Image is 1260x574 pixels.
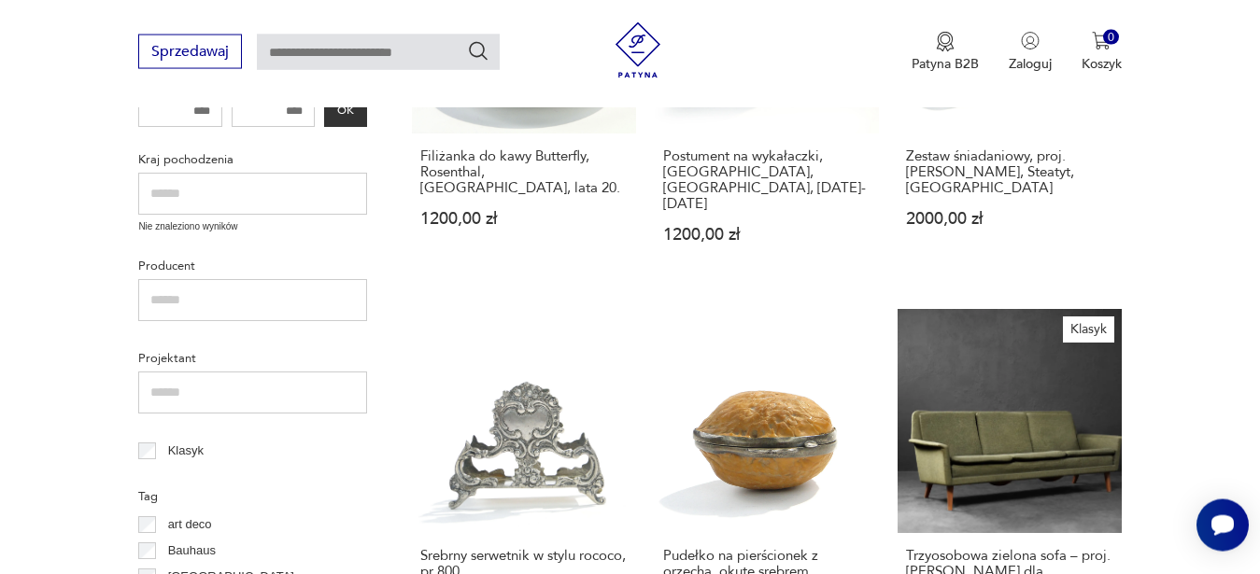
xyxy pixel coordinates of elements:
button: Zaloguj [1009,32,1052,73]
button: Patyna B2B [912,32,979,73]
p: Kraj pochodzenia [138,149,367,170]
p: Nie znaleziono wyników [138,219,367,234]
button: Sprzedawaj [138,35,242,69]
p: 1200,00 zł [420,211,628,227]
div: 0 [1103,30,1119,46]
p: Patyna B2B [912,55,979,73]
p: Bauhaus [168,540,216,561]
button: OK [324,94,367,127]
h3: Postument na wykałaczki, [GEOGRAPHIC_DATA], [GEOGRAPHIC_DATA], [DATE]-[DATE] [663,148,871,212]
button: Szukaj [467,40,489,63]
img: Patyna - sklep z meblami i dekoracjami vintage [610,22,666,78]
p: 1200,00 zł [663,227,871,243]
img: Ikona koszyka [1092,32,1111,50]
button: 0Koszyk [1082,32,1122,73]
img: Ikona medalu [936,32,955,52]
p: Klasyk [168,441,204,461]
a: Ikona medaluPatyna B2B [912,32,979,73]
p: 2000,00 zł [906,211,1113,227]
p: Producent [138,256,367,276]
p: Tag [138,486,367,507]
h3: Filiżanka do kawy Butterfly, Rosenthal, [GEOGRAPHIC_DATA], lata 20. [420,148,628,196]
p: Projektant [138,348,367,369]
p: art deco [168,514,212,535]
img: Ikonka użytkownika [1021,32,1040,50]
iframe: Smartsupp widget button [1196,499,1249,552]
h3: Zestaw śniadaniowy, proj. [PERSON_NAME], Steatyt, [GEOGRAPHIC_DATA] [906,148,1113,196]
p: Koszyk [1082,55,1122,73]
p: Zaloguj [1009,55,1052,73]
a: Sprzedawaj [138,47,242,60]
